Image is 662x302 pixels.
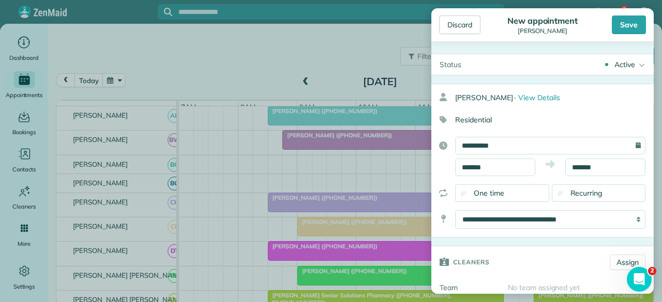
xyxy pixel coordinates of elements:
[431,54,470,75] div: Status
[504,15,581,26] div: New appointment
[614,59,635,70] div: Active
[627,267,652,292] iframe: Intercom live chat
[612,15,646,34] div: Save
[514,93,516,102] span: ·
[455,88,654,107] div: [PERSON_NAME]
[461,191,468,198] input: One time
[508,283,580,292] span: No team assigned yet
[453,246,490,277] h3: Cleaners
[431,278,504,297] div: Team
[648,267,656,275] span: 2
[504,27,581,35] div: [PERSON_NAME]
[570,188,603,198] span: Recurring
[431,111,645,129] div: Residential
[557,191,564,198] input: Recurring
[518,93,560,102] span: View Details
[610,255,645,270] a: Assign
[439,15,480,34] div: Discard
[474,188,504,198] span: One time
